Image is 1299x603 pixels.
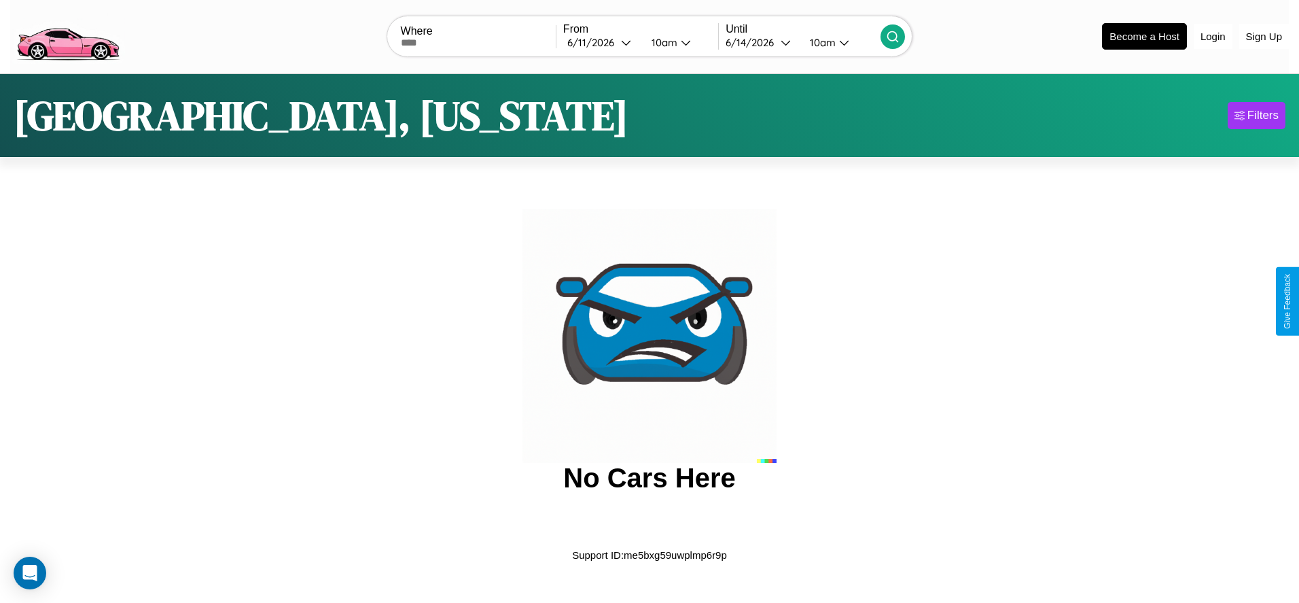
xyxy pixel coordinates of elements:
button: 10am [641,35,718,50]
div: 6 / 14 / 2026 [726,36,781,49]
button: Become a Host [1102,23,1187,50]
label: From [563,23,718,35]
h2: No Cars Here [563,463,735,494]
button: 10am [799,35,880,50]
div: Give Feedback [1283,274,1292,329]
img: car [522,209,777,463]
div: Open Intercom Messenger [14,557,46,589]
p: Support ID: me5bxg59uwplmp6r9p [572,546,727,564]
button: Login [1194,24,1232,49]
button: Filters [1228,102,1285,129]
div: 6 / 11 / 2026 [567,36,621,49]
label: Until [726,23,880,35]
div: 10am [803,36,839,49]
div: 10am [645,36,681,49]
button: Sign Up [1239,24,1289,49]
img: logo [10,7,125,64]
button: 6/11/2026 [563,35,641,50]
h1: [GEOGRAPHIC_DATA], [US_STATE] [14,88,628,143]
label: Where [401,25,556,37]
div: Filters [1247,109,1279,122]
